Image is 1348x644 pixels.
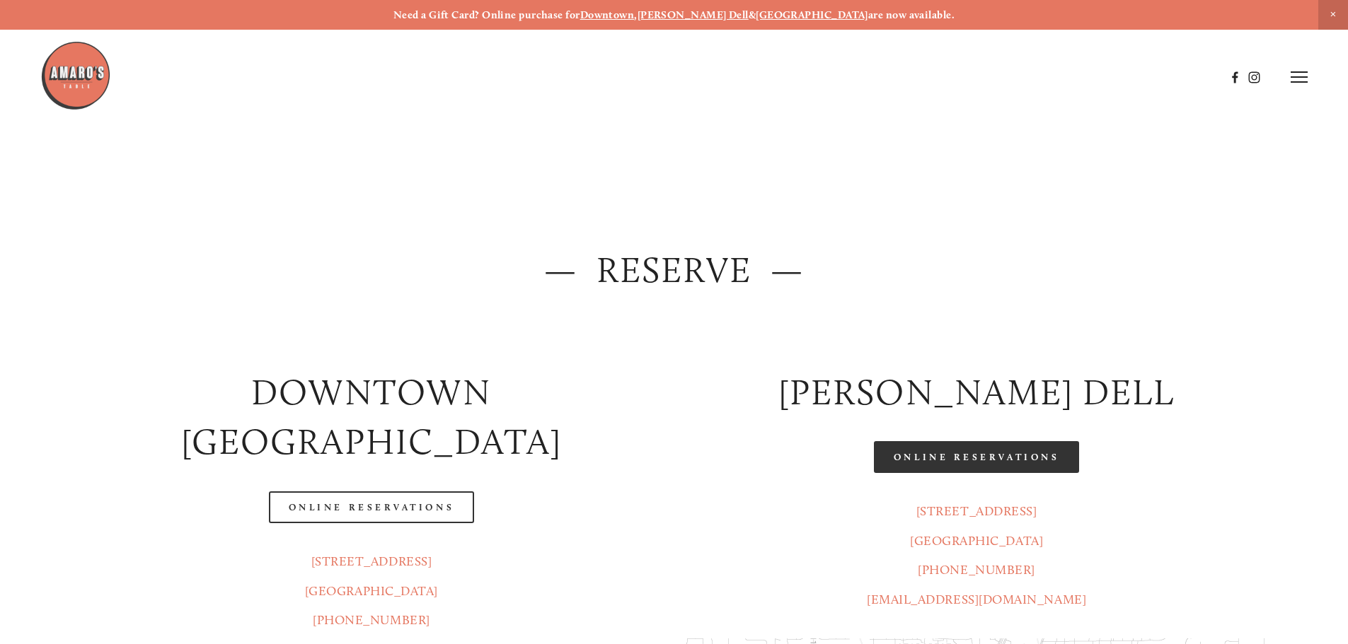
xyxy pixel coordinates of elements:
[634,8,637,21] strong: ,
[756,8,868,21] a: [GEOGRAPHIC_DATA]
[918,562,1035,578] a: [PHONE_NUMBER]
[580,8,635,21] a: Downtown
[81,245,1267,295] h2: — Reserve —
[269,491,474,523] a: Online Reservations
[867,592,1086,607] a: [EMAIL_ADDRESS][DOMAIN_NAME]
[393,8,580,21] strong: Need a Gift Card? Online purchase for
[313,612,430,628] a: [PHONE_NUMBER]
[311,554,432,569] a: [STREET_ADDRESS]
[868,8,955,21] strong: are now available.
[305,583,438,599] a: [GEOGRAPHIC_DATA]
[638,8,749,21] a: [PERSON_NAME] Dell
[40,40,111,111] img: Amaro's Table
[910,533,1043,549] a: [GEOGRAPHIC_DATA]
[81,368,662,468] h2: Downtown [GEOGRAPHIC_DATA]
[916,503,1037,519] a: [STREET_ADDRESS]
[749,8,756,21] strong: &
[686,368,1267,418] h2: [PERSON_NAME] DELL
[874,441,1079,473] a: Online Reservations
